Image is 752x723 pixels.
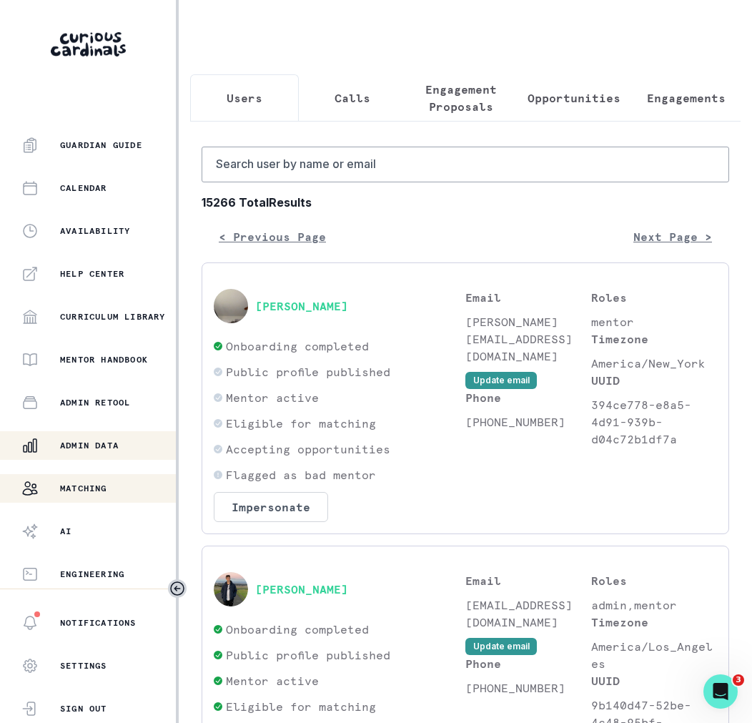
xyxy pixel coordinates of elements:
p: Public profile published [226,363,390,380]
button: Update email [465,638,537,655]
p: Calls [335,89,370,107]
p: Opportunities [528,89,620,107]
p: Onboarding completed [226,621,369,638]
button: Next Page > [616,222,729,251]
p: [PHONE_NUMBER] [465,679,591,697]
p: [PERSON_NAME][EMAIL_ADDRESS][DOMAIN_NAME] [465,313,591,365]
p: Accepting opportunities [226,441,390,458]
p: Email [465,289,591,306]
p: Mentor Handbook [60,354,148,365]
p: Engineering [60,569,124,580]
p: America/New_York [591,355,717,372]
p: Timezone [591,330,717,348]
p: [PHONE_NUMBER] [465,413,591,431]
p: Notifications [60,617,137,629]
p: 394ce778-e8a5-4d91-939b-d04c72b1df7a [591,396,717,448]
p: Onboarding completed [226,338,369,355]
p: Admin Data [60,440,119,451]
p: mentor [591,313,717,330]
p: Flagged as bad mentor [226,466,376,483]
p: Phone [465,389,591,406]
b: 15266 Total Results [202,194,729,211]
button: < Previous Page [202,222,343,251]
p: Public profile published [226,646,390,664]
iframe: Intercom live chat [703,674,738,709]
img: Curious Cardinals Logo [51,32,126,56]
p: UUID [591,372,717,389]
p: Mentor active [226,389,319,406]
span: 3 [733,674,744,686]
p: UUID [591,672,717,689]
p: Email [465,572,591,589]
p: America/Los_Angeles [591,638,717,672]
button: [PERSON_NAME] [255,299,348,313]
p: Eligible for matching [226,698,376,715]
p: Admin Retool [60,397,130,408]
p: Engagements [647,89,726,107]
p: Help Center [60,268,124,280]
button: [PERSON_NAME] [255,582,348,596]
p: Users [227,89,262,107]
p: Sign Out [60,703,107,714]
p: Timezone [591,614,717,631]
p: Curriculum Library [60,311,166,323]
p: Mentor active [226,672,319,689]
p: Eligible for matching [226,415,376,432]
p: AI [60,526,71,537]
p: Roles [591,289,717,306]
p: Phone [465,655,591,672]
p: Roles [591,572,717,589]
button: Impersonate [214,492,328,522]
p: Guardian Guide [60,139,142,151]
p: admin,mentor [591,596,717,614]
p: Availability [60,225,130,237]
button: Toggle sidebar [168,579,187,598]
p: Matching [60,483,107,494]
p: Calendar [60,182,107,194]
p: Settings [60,660,107,672]
button: Update email [465,372,537,389]
p: Engagement Proposals [419,81,503,115]
p: [EMAIL_ADDRESS][DOMAIN_NAME] [465,596,591,631]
